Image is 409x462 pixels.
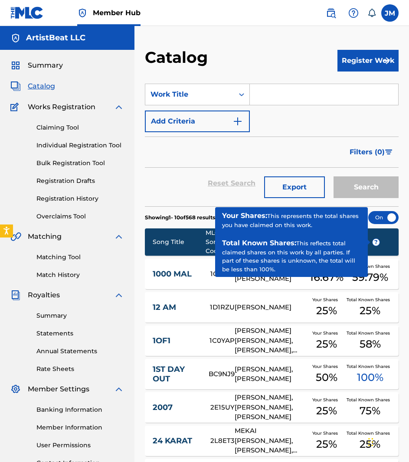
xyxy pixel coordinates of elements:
[235,426,307,455] div: MEKAI [PERSON_NAME], [PERSON_NAME], [PERSON_NAME]
[235,238,307,247] div: Writers
[153,364,197,384] a: 1ST DAY OUT
[153,303,198,312] a: 12 AM
[235,393,307,422] div: [PERSON_NAME], [PERSON_NAME], [PERSON_NAME]
[36,329,124,338] a: Statements
[36,159,124,168] a: Bulk Registration Tool
[347,263,393,270] span: Total Known Shares
[316,336,337,352] span: 25 %
[77,8,88,18] img: Top Rightsholder
[114,384,124,394] img: expand
[145,214,215,221] p: Showing 1 - 10 of 568 results
[360,303,380,319] span: 25 %
[210,269,235,279] div: 1C82Y0
[316,370,337,385] span: 50 %
[10,384,21,394] img: Member Settings
[367,9,376,17] div: Notifications
[153,436,199,446] a: 24 KARAT
[28,102,95,112] span: Works Registration
[206,228,235,256] div: MLC Song Code
[316,403,337,419] span: 25 %
[28,384,89,394] span: Member Settings
[350,147,385,157] span: Filters ( 0 )
[326,8,336,18] img: search
[114,231,124,242] img: expand
[360,336,381,352] span: 58 %
[210,403,235,413] div: 2E15UY
[235,364,307,384] div: [PERSON_NAME], [PERSON_NAME]
[347,430,393,436] span: Total Known Shares
[10,81,21,91] img: Catalog
[312,296,341,303] span: Your Shares
[357,370,383,385] span: 100 %
[36,141,124,150] a: Individual Registration Tool
[10,7,44,19] img: MLC Logo
[36,423,124,432] a: Member Information
[316,303,337,319] span: 25 %
[209,336,235,346] div: 1C0YAP
[373,239,380,246] span: ?
[114,102,124,112] img: expand
[264,176,325,198] button: Export
[28,81,55,91] span: Catalog
[36,194,124,203] a: Registration History
[26,33,85,43] h5: ArtistBeat LLC
[366,420,409,462] iframe: Chat Widget
[235,326,307,355] div: [PERSON_NAME] [PERSON_NAME], [PERSON_NAME], [PERSON_NAME]
[114,290,124,300] img: expand
[385,313,409,383] iframe: Resource Center
[145,48,212,67] h2: Catalog
[312,430,341,436] span: Your Shares
[10,102,22,112] img: Works Registration
[345,4,362,22] div: Help
[347,296,393,303] span: Total Known Shares
[10,33,21,43] img: Accounts
[145,111,250,132] button: Add Criteria
[352,270,388,285] span: 59.79 %
[10,231,21,242] img: Matching
[10,60,21,71] img: Summary
[36,441,124,450] a: User Permissions
[320,238,380,247] span: Share Amounts
[153,238,206,247] div: Song Title
[28,231,62,242] span: Matching
[93,8,141,18] span: Member Hub
[337,50,399,72] button: Register Work
[312,330,341,336] span: Your Shares
[310,270,344,285] span: 16.67 %
[36,347,124,356] a: Annual Statements
[322,4,340,22] a: Public Search
[210,436,235,446] div: 2L8ET3
[10,290,21,300] img: Royalties
[347,363,393,370] span: Total Known Shares
[232,116,243,127] img: 9d2ae6d4665cec9f34b9.svg
[381,4,399,22] div: User Menu
[209,369,235,379] div: BC9NJ9
[36,253,124,262] a: Matching Tool
[347,397,393,403] span: Total Known Shares
[385,150,393,155] img: filter
[153,269,199,279] a: 1000 MAL
[312,363,341,370] span: Your Shares
[10,81,55,91] a: CatalogCatalog
[36,270,124,280] a: Match History
[36,123,124,132] a: Claiming Tool
[235,303,307,312] div: [PERSON_NAME]
[36,212,124,221] a: Overclaims Tool
[347,330,393,336] span: Total Known Shares
[381,55,392,66] img: f7272a7cc735f4ea7f67.svg
[325,214,364,221] span: Compact View
[316,436,337,452] span: 25 %
[344,141,399,163] button: Filters (0)
[360,436,380,452] span: 25 %
[10,60,63,71] a: SummarySummary
[28,60,63,71] span: Summary
[368,429,373,455] div: Drag
[36,405,124,414] a: Banking Information
[153,403,199,413] a: 2007
[153,336,198,346] a: 1OF1
[145,84,399,206] form: Search Form
[210,303,235,312] div: 1D1RZU
[36,311,124,320] a: Summary
[360,403,380,419] span: 75 %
